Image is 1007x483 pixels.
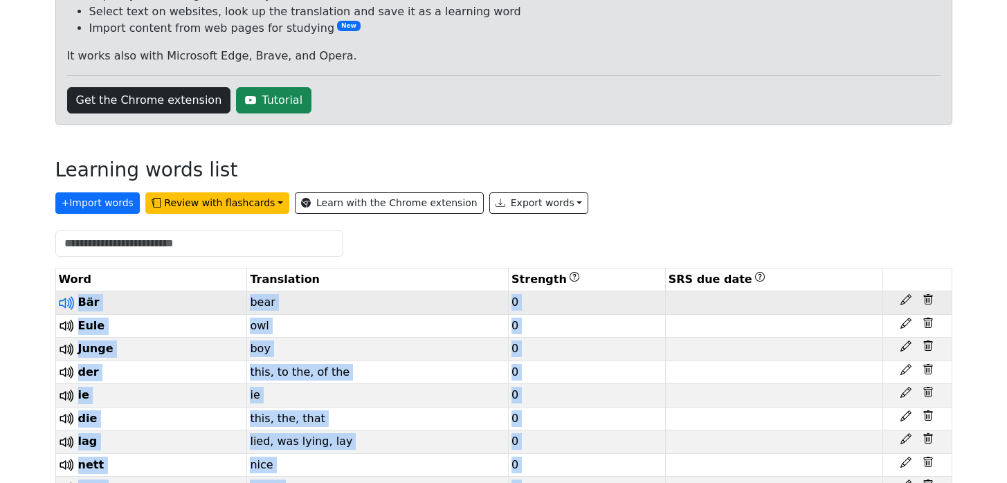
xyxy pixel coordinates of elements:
a: +Import words [55,193,145,206]
td: ie [247,384,509,408]
span: die [78,412,98,425]
td: 0 [509,430,666,454]
td: nice [247,453,509,477]
p: It works also with Microsoft Edge, Brave, and Opera. [67,48,941,64]
td: bear [247,291,509,315]
button: Review with flashcards [145,192,289,214]
td: 0 [509,384,666,408]
td: boy [247,338,509,361]
th: Translation [247,268,509,291]
h3: Learning words list [55,158,238,182]
td: this, the, that [247,407,509,430]
td: 0 [509,361,666,384]
a: Tutorial [236,87,311,113]
span: Bär [78,295,100,309]
span: New [337,21,361,31]
td: 0 [509,291,666,315]
span: der [78,365,99,379]
td: owl [247,314,509,338]
span: Junge [78,342,114,355]
td: 0 [509,453,666,477]
a: Learn with the Chrome extension [295,192,484,214]
th: Word [55,268,247,291]
a: Get the Chrome extension [67,87,231,113]
button: Export words [489,192,589,214]
span: nett [78,458,105,471]
span: ie [78,388,89,401]
td: 0 [509,314,666,338]
span: Eule [78,319,105,332]
td: 0 [509,338,666,361]
li: Select text on websites, look up the translation and save it as a learning word [89,3,941,20]
td: 0 [509,407,666,430]
td: lied, was lying, lay [247,430,509,454]
td: this, to the, of the [247,361,509,384]
span: lag [78,435,98,448]
th: Strength [509,268,666,291]
li: Import content from web pages for studying [89,20,941,37]
th: SRS due date [665,268,882,291]
button: +Import words [55,192,140,214]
